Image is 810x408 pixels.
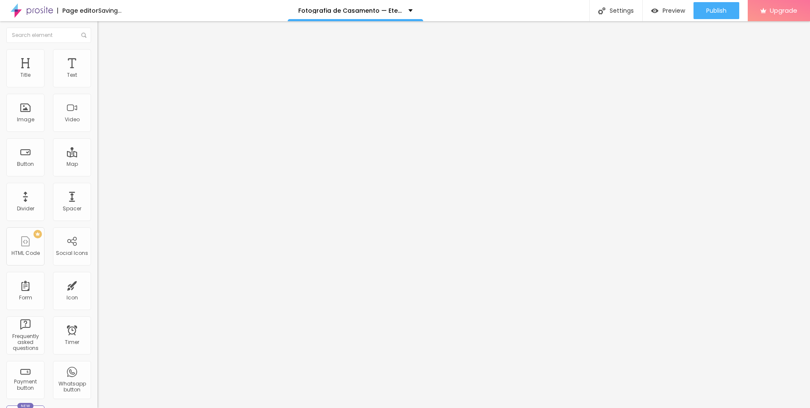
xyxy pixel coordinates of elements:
div: Title [20,72,31,78]
div: Text [67,72,77,78]
div: Divider [17,206,34,212]
div: Page editor [57,8,98,14]
iframe: Editor [97,21,810,408]
div: Whatsapp button [55,381,89,393]
span: Preview [663,7,685,14]
div: Icon [67,295,78,301]
p: Fotografia de Casamento — Eternizando o Amor em Cada Detalhe [298,8,402,14]
img: view-1.svg [651,7,658,14]
button: Publish [693,2,739,19]
button: Preview [643,2,693,19]
span: Upgrade [770,7,797,14]
img: Icone [81,33,86,38]
div: Form [19,295,32,301]
div: Button [17,161,34,167]
div: Video [65,117,80,123]
input: Search element [6,28,91,43]
div: Social Icons [56,250,88,256]
div: Saving... [98,8,122,14]
div: Spacer [63,206,81,212]
img: Icone [598,7,605,14]
div: Timer [65,339,79,345]
div: Payment button [8,379,42,391]
div: Image [17,117,34,123]
span: Publish [706,7,727,14]
div: Frequently asked questions [8,333,42,352]
div: HTML Code [11,250,40,256]
div: Map [67,161,78,167]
